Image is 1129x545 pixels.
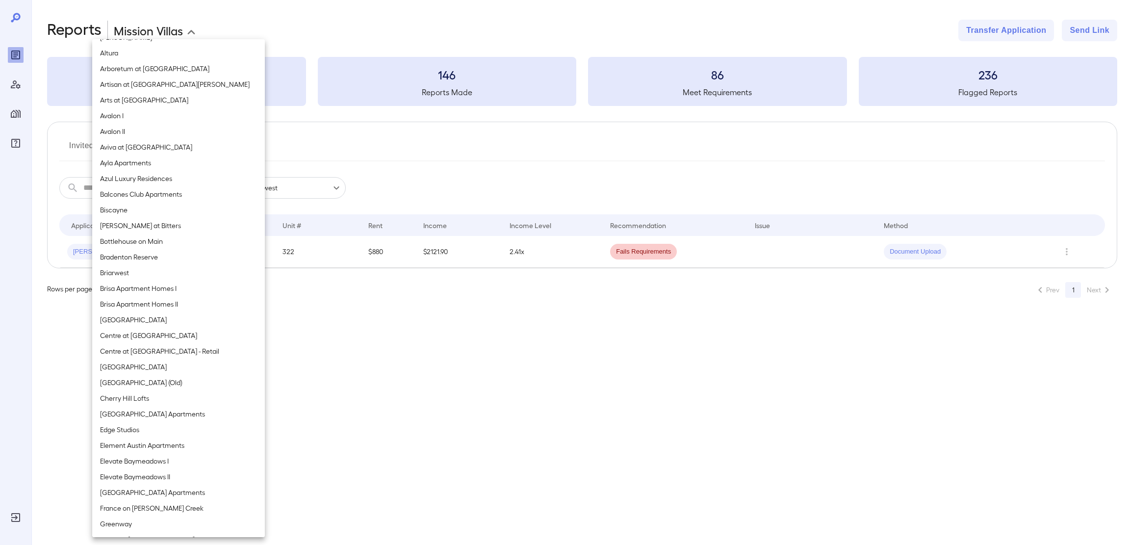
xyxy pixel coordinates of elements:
[92,202,265,218] li: Biscayne
[92,92,265,108] li: Arts at [GEOGRAPHIC_DATA]
[92,45,265,61] li: Altura
[92,375,265,390] li: [GEOGRAPHIC_DATA] (Old)
[92,281,265,296] li: Brisa Apartment Homes I
[92,265,265,281] li: Briarwest
[92,469,265,485] li: Elevate Baymeadows II
[92,516,265,532] li: Greenway
[92,359,265,375] li: [GEOGRAPHIC_DATA]
[92,234,265,249] li: Bottlehouse on Main
[92,61,265,77] li: Arboretum at [GEOGRAPHIC_DATA]
[92,312,265,328] li: [GEOGRAPHIC_DATA]
[92,453,265,469] li: Elevate Baymeadows I
[92,186,265,202] li: Balcones Club Apartments
[92,139,265,155] li: Aviva at [GEOGRAPHIC_DATA]
[92,77,265,92] li: Artisan at [GEOGRAPHIC_DATA][PERSON_NAME]
[92,328,265,343] li: Centre at [GEOGRAPHIC_DATA]
[92,406,265,422] li: [GEOGRAPHIC_DATA] Apartments
[92,438,265,453] li: Element Austin Apartments
[92,296,265,312] li: Brisa Apartment Homes II
[92,155,265,171] li: Ayla Apartments
[92,218,265,234] li: [PERSON_NAME] at Bitters
[92,108,265,124] li: Avalon I
[92,171,265,186] li: Azul Luxury Residences
[92,249,265,265] li: Bradenton Reserve
[92,390,265,406] li: Cherry Hill Lofts
[92,485,265,500] li: [GEOGRAPHIC_DATA] Apartments
[92,343,265,359] li: Centre at [GEOGRAPHIC_DATA] - Retail
[92,500,265,516] li: France on [PERSON_NAME] Creek
[92,422,265,438] li: Edge Studios
[92,124,265,139] li: Avalon II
